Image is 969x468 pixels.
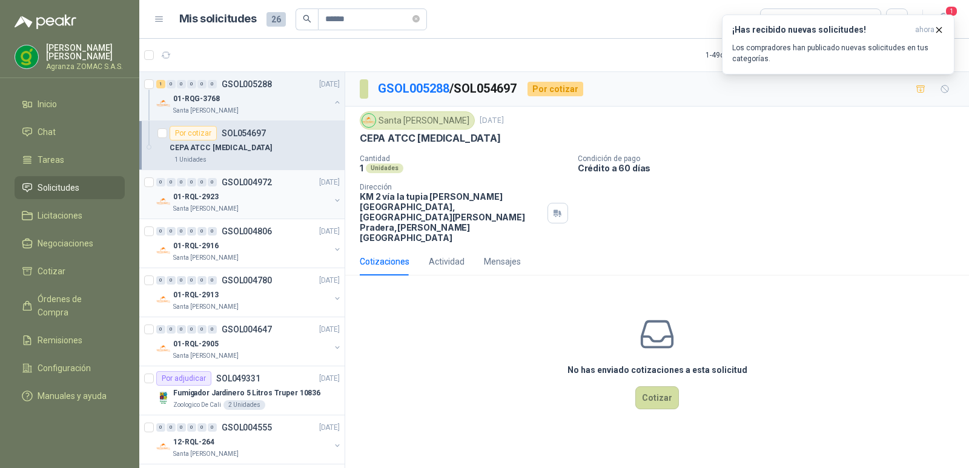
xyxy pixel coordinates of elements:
div: Santa [PERSON_NAME] [360,111,475,130]
a: Solicitudes [15,176,125,199]
div: 0 [156,227,165,236]
div: 0 [187,276,196,285]
div: 0 [156,325,165,334]
div: 0 [208,80,217,88]
p: 01-RQL-2923 [173,191,219,203]
h3: ¡Has recibido nuevas solicitudes! [732,25,910,35]
div: 0 [167,423,176,432]
a: Chat [15,120,125,143]
div: 0 [156,178,165,186]
span: Remisiones [38,334,82,347]
p: 01-RQG-3768 [173,93,220,105]
p: Santa [PERSON_NAME] [173,253,239,263]
p: GSOL004972 [222,178,272,186]
p: CEPA ATCC [MEDICAL_DATA] [170,142,272,154]
p: [PERSON_NAME] [PERSON_NAME] [46,44,125,61]
p: GSOL004647 [222,325,272,334]
span: Chat [38,125,56,139]
p: 1 [360,163,363,173]
p: [DATE] [319,177,340,188]
h1: Mis solicitudes [179,10,257,28]
a: 0 0 0 0 0 0 GSOL004806[DATE] Company Logo01-RQL-2916Santa [PERSON_NAME] [156,224,342,263]
div: Actividad [429,255,465,268]
div: 0 [197,423,207,432]
div: 0 [177,423,186,432]
div: Todas [768,13,793,26]
a: 0 0 0 0 0 0 GSOL004647[DATE] Company Logo01-RQL-2905Santa [PERSON_NAME] [156,322,342,361]
p: [DATE] [319,275,340,286]
p: SOL054697 [222,129,266,137]
div: 0 [197,276,207,285]
p: 12-RQL-264 [173,437,214,448]
div: Cotizaciones [360,255,409,268]
a: 0 0 0 0 0 0 GSOL004555[DATE] Company Logo12-RQL-264Santa [PERSON_NAME] [156,420,342,459]
p: [DATE] [319,79,340,90]
a: Inicio [15,93,125,116]
div: 0 [167,178,176,186]
p: Zoologico De Cali [173,400,221,410]
img: Company Logo [156,440,171,454]
div: 1 [156,80,165,88]
div: 0 [187,227,196,236]
p: 01-RQL-2913 [173,289,219,301]
p: Santa [PERSON_NAME] [173,106,239,116]
span: ahora [915,25,934,35]
div: 0 [167,227,176,236]
div: 0 [208,423,217,432]
a: Negociaciones [15,232,125,255]
span: close-circle [412,13,420,25]
a: 0 0 0 0 0 0 GSOL004972[DATE] Company Logo01-RQL-2923Santa [PERSON_NAME] [156,175,342,214]
div: Mensajes [484,255,521,268]
span: Tareas [38,153,64,166]
a: Remisiones [15,329,125,352]
p: GSOL005288 [222,80,272,88]
p: GSOL004555 [222,423,272,432]
div: 0 [208,227,217,236]
div: Por adjudicar [156,371,211,386]
span: Solicitudes [38,181,79,194]
p: [DATE] [319,373,340,384]
span: Negociaciones [38,237,93,250]
div: 0 [177,276,186,285]
p: Condición de pago [578,154,964,163]
p: KM 2 vía la tupia [PERSON_NAME][GEOGRAPHIC_DATA], [GEOGRAPHIC_DATA][PERSON_NAME] Pradera , [PERSO... [360,191,543,243]
div: 0 [167,325,176,334]
a: 1 0 0 0 0 0 GSOL005288[DATE] Company Logo01-RQG-3768Santa [PERSON_NAME] [156,77,342,116]
div: 0 [177,227,186,236]
div: Por cotizar [527,82,583,96]
div: 1 Unidades [170,155,211,165]
span: 26 [266,12,286,27]
a: Licitaciones [15,204,125,227]
span: 1 [945,5,958,17]
a: Por cotizarSOL054697CEPA ATCC [MEDICAL_DATA]1 Unidades [139,121,345,170]
div: 0 [177,178,186,186]
div: 0 [197,80,207,88]
p: Santa [PERSON_NAME] [173,302,239,312]
a: Tareas [15,148,125,171]
div: 0 [208,178,217,186]
p: SOL049331 [216,374,260,383]
p: Santa [PERSON_NAME] [173,351,239,361]
a: Por adjudicarSOL049331[DATE] Company LogoFumigador Jardinero 5 Litros Truper 10836Zoologico De Ca... [139,366,345,415]
p: [DATE] [319,226,340,237]
p: / SOL054697 [378,79,518,98]
img: Company Logo [156,96,171,111]
div: 0 [197,325,207,334]
p: Cantidad [360,154,568,163]
p: GSOL004806 [222,227,272,236]
div: 0 [167,276,176,285]
div: 2 Unidades [223,400,265,410]
p: Agranza ZOMAC S.A.S. [46,63,125,70]
div: 0 [208,325,217,334]
a: Cotizar [15,260,125,283]
p: [DATE] [319,324,340,335]
a: GSOL005288 [378,81,449,96]
div: 0 [156,276,165,285]
div: 0 [187,80,196,88]
img: Company Logo [156,391,171,405]
p: CEPA ATCC [MEDICAL_DATA] [360,132,501,145]
a: 0 0 0 0 0 0 GSOL004780[DATE] Company Logo01-RQL-2913Santa [PERSON_NAME] [156,273,342,312]
p: [DATE] [319,422,340,433]
div: 1 - 49 de 49 [706,45,776,65]
img: Logo peakr [15,15,76,29]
